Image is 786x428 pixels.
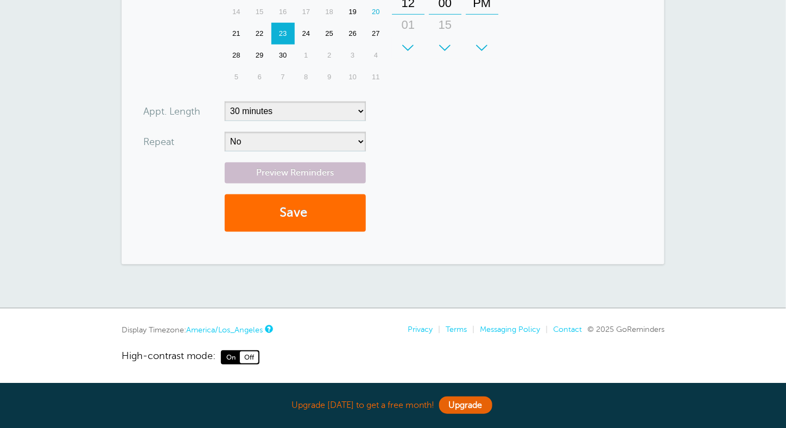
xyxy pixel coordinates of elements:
[364,1,388,23] div: Today, Saturday, September 20
[248,23,271,45] div: Monday, September 22
[295,45,318,66] div: 1
[587,325,664,333] span: © 2025 GoReminders
[364,23,388,45] div: Saturday, September 27
[225,194,366,232] button: Save
[408,325,433,333] a: Privacy
[295,66,318,88] div: Wednesday, October 8
[467,325,474,334] li: |
[225,23,248,45] div: 21
[364,66,388,88] div: 11
[122,325,271,335] div: Display Timezone:
[248,66,271,88] div: 6
[225,1,248,23] div: Sunday, September 14
[364,23,388,45] div: 27
[395,36,421,58] div: 02
[540,325,548,334] li: |
[248,1,271,23] div: 15
[364,66,388,88] div: Saturday, October 11
[295,23,318,45] div: 24
[295,1,318,23] div: Wednesday, September 17
[225,1,248,23] div: 14
[295,66,318,88] div: 8
[122,350,664,364] a: High-contrast mode: On Off
[341,45,364,66] div: Friday, October 3
[248,45,271,66] div: Monday, September 29
[122,350,215,364] span: High-contrast mode:
[395,14,421,36] div: 01
[318,45,341,66] div: 2
[225,66,248,88] div: Sunday, October 5
[122,394,664,417] div: Upgrade [DATE] to get a free month!
[225,66,248,88] div: 5
[318,23,341,45] div: 25
[222,351,240,363] span: On
[271,1,295,23] div: 16
[295,23,318,45] div: Wednesday, September 24
[143,106,200,116] label: Appt. Length
[271,23,295,45] div: 23
[225,23,248,45] div: Sunday, September 21
[364,1,388,23] div: 20
[433,325,440,334] li: |
[553,325,582,333] a: Contact
[143,137,174,147] label: Repeat
[295,1,318,23] div: 17
[341,66,364,88] div: 10
[446,325,467,333] a: Terms
[341,45,364,66] div: 3
[271,66,295,88] div: 7
[318,45,341,66] div: Thursday, October 2
[364,45,388,66] div: Saturday, October 4
[271,66,295,88] div: Tuesday, October 7
[480,325,540,333] a: Messaging Policy
[318,1,341,23] div: Thursday, September 18
[225,45,248,66] div: 28
[248,45,271,66] div: 29
[341,23,364,45] div: Friday, September 26
[271,45,295,66] div: 30
[341,1,364,23] div: 19
[341,1,364,23] div: Friday, September 19
[341,23,364,45] div: 26
[318,1,341,23] div: 18
[364,45,388,66] div: 4
[240,351,258,363] span: Off
[225,162,366,184] a: Preview Reminders
[271,45,295,66] div: Tuesday, September 30
[439,396,492,414] a: Upgrade
[341,66,364,88] div: Friday, October 10
[248,66,271,88] div: Monday, October 6
[318,66,341,88] div: Thursday, October 9
[248,23,271,45] div: 22
[186,325,263,334] a: America/Los_Angeles
[271,23,295,45] div: Tuesday, September 23
[265,325,271,332] a: This is the timezone being used to display dates and times to you on this device. Click the timez...
[271,1,295,23] div: Tuesday, September 16
[248,1,271,23] div: Monday, September 15
[225,45,248,66] div: Sunday, September 28
[318,66,341,88] div: 9
[432,14,458,36] div: 15
[295,45,318,66] div: Wednesday, October 1
[432,36,458,58] div: 30
[318,23,341,45] div: Thursday, September 25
